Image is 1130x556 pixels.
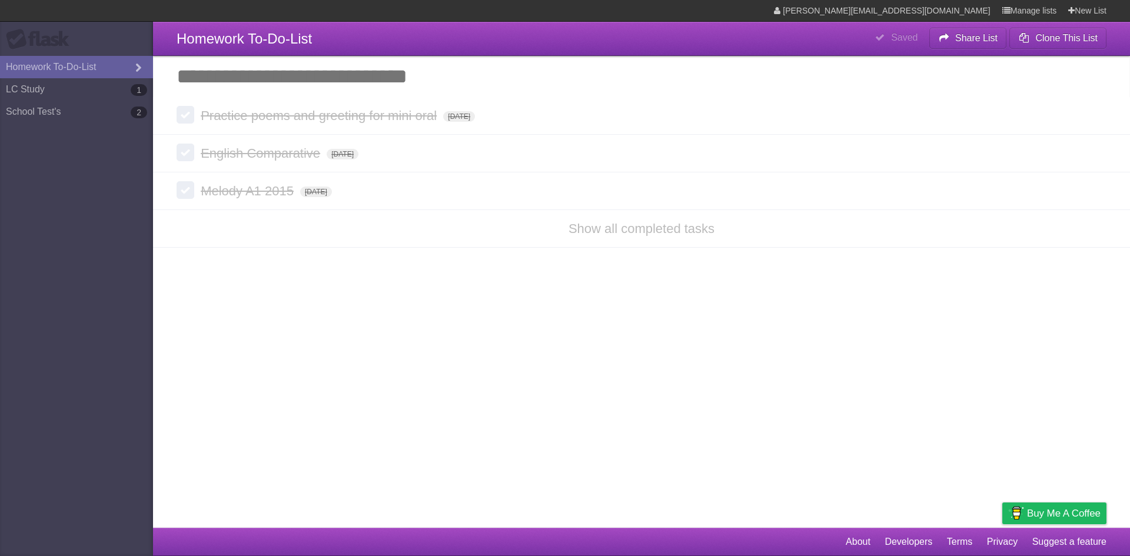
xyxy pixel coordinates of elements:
[131,84,147,96] b: 1
[846,531,870,553] a: About
[885,531,932,553] a: Developers
[327,149,358,159] span: [DATE]
[201,146,323,161] span: English Comparative
[569,221,714,236] a: Show all completed tasks
[6,29,77,50] div: Flask
[177,144,194,161] label: Done
[201,184,297,198] span: Melody A1 2015
[955,33,998,43] b: Share List
[177,106,194,124] label: Done
[1027,503,1101,524] span: Buy me a coffee
[201,108,440,123] span: Practice poems and greeting for mini oral
[177,31,312,46] span: Homework To-Do-List
[1035,33,1098,43] b: Clone This List
[947,531,973,553] a: Terms
[987,531,1018,553] a: Privacy
[1032,531,1106,553] a: Suggest a feature
[131,106,147,118] b: 2
[1009,28,1106,49] button: Clone This List
[929,28,1007,49] button: Share List
[1002,502,1106,524] a: Buy me a coffee
[177,181,194,199] label: Done
[443,111,475,122] span: [DATE]
[300,187,332,197] span: [DATE]
[891,32,918,42] b: Saved
[1008,503,1024,523] img: Buy me a coffee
